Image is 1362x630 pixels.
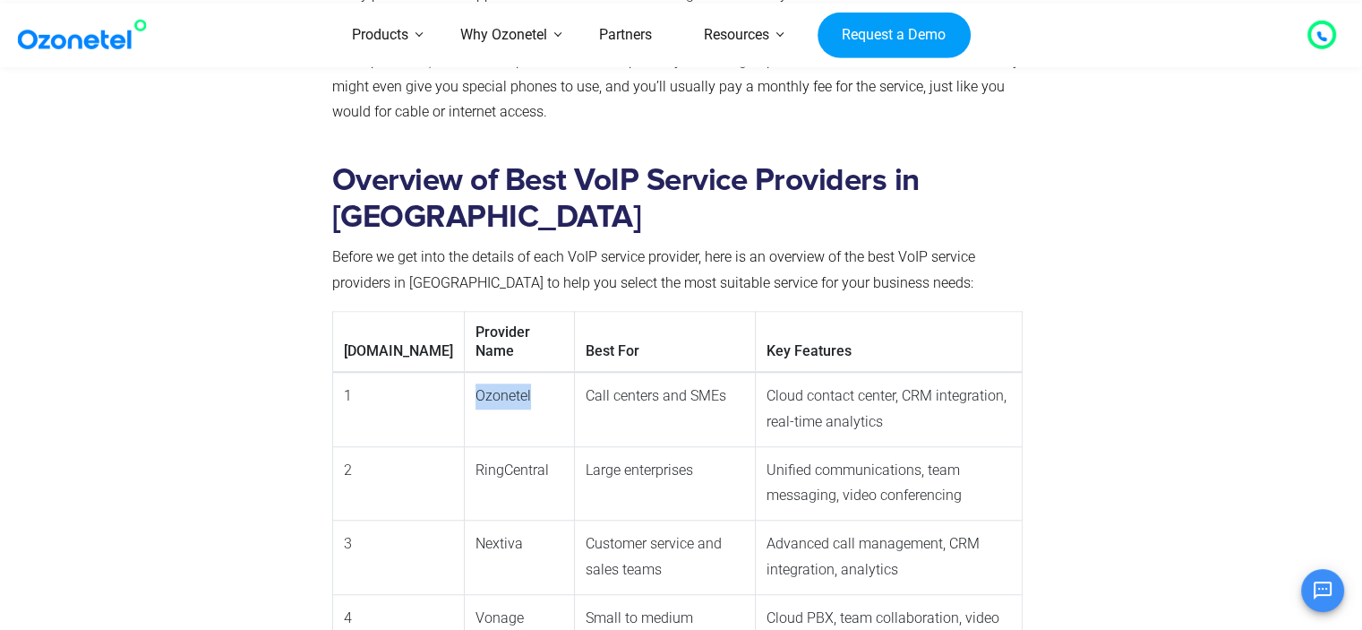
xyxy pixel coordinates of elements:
[575,372,756,446] td: Call centers and SMEs
[332,165,920,233] strong: Overview of Best VoIP Service Providers in [GEOGRAPHIC_DATA]
[575,521,756,595] td: Customer service and sales teams
[332,52,1020,121] span: In simple terms, VoIP service providers are companies you can sign up with to make these internet...
[332,312,464,373] th: [DOMAIN_NAME]
[575,312,756,373] th: Best For
[573,4,678,67] a: Partners
[756,372,1023,446] td: Cloud contact center, CRM integration, real-time analytics
[332,372,464,446] td: 1
[756,312,1023,373] th: Key Features
[1301,569,1344,612] button: Open chat
[818,12,971,58] a: Request a Demo
[326,4,434,67] a: Products
[756,446,1023,521] td: Unified communications, team messaging, video conferencing
[332,521,464,595] td: 3
[332,248,975,291] span: Before we get into the details of each VoIP service provider, here is an overview of the best VoI...
[464,446,575,521] td: RingCentral
[464,372,575,446] td: Ozonetel
[464,312,575,373] th: Provider Name
[756,521,1023,595] td: Advanced call management, CRM integration, analytics
[434,4,573,67] a: Why Ozonetel
[332,446,464,521] td: 2
[575,446,756,521] td: Large enterprises
[678,4,795,67] a: Resources
[464,521,575,595] td: Nextiva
